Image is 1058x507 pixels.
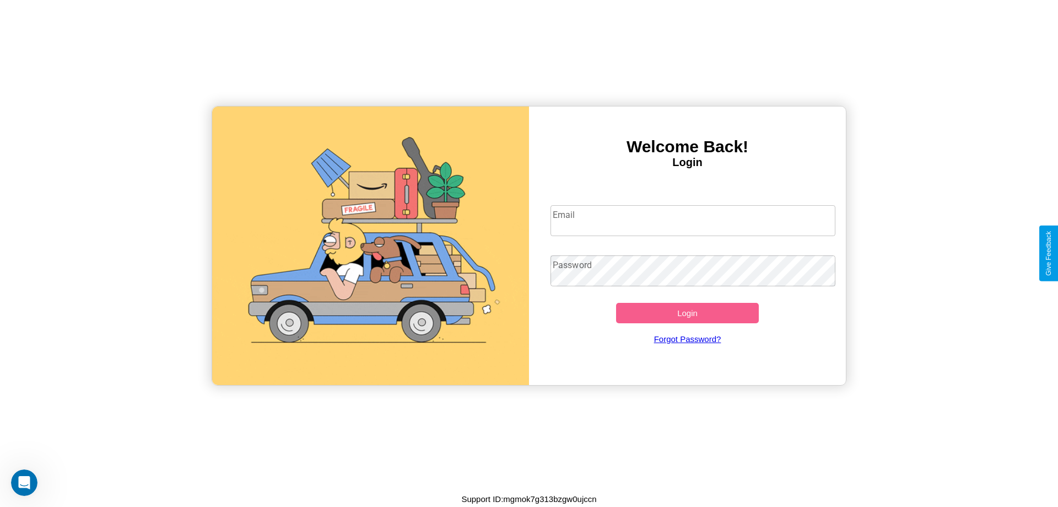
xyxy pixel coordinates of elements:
[461,492,596,506] p: Support ID: mgmok7g313bzgw0ujccn
[212,106,529,385] img: gif
[1045,231,1052,276] div: Give Feedback
[616,303,759,323] button: Login
[529,137,846,156] h3: Welcome Back!
[529,156,846,169] h4: Login
[11,469,37,496] iframe: Intercom live chat
[545,323,830,355] a: Forgot Password?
